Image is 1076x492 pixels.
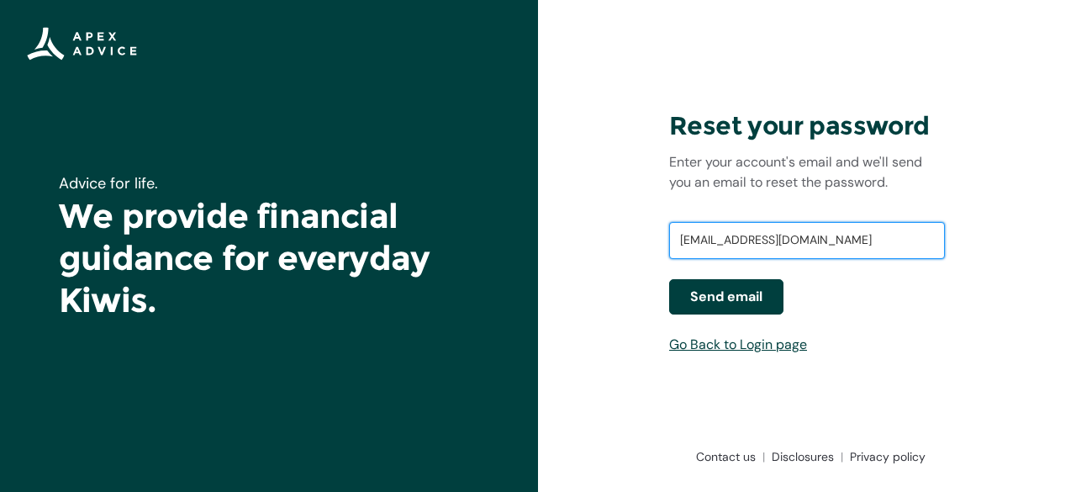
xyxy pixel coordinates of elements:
h1: We provide financial guidance for everyday Kiwis. [59,195,479,321]
input: Username [669,222,945,259]
p: Enter your account's email and we'll send you an email to reset the password. [669,152,945,193]
a: Contact us [689,448,765,465]
a: Go Back to Login page [669,336,807,353]
h3: Reset your password [669,110,945,142]
a: Privacy policy [843,448,926,465]
span: Send email [690,287,762,307]
button: Send email [669,279,783,315]
span: Advice for life. [59,173,158,193]
img: Apex Advice Group [27,27,137,61]
a: Disclosures [765,448,843,465]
